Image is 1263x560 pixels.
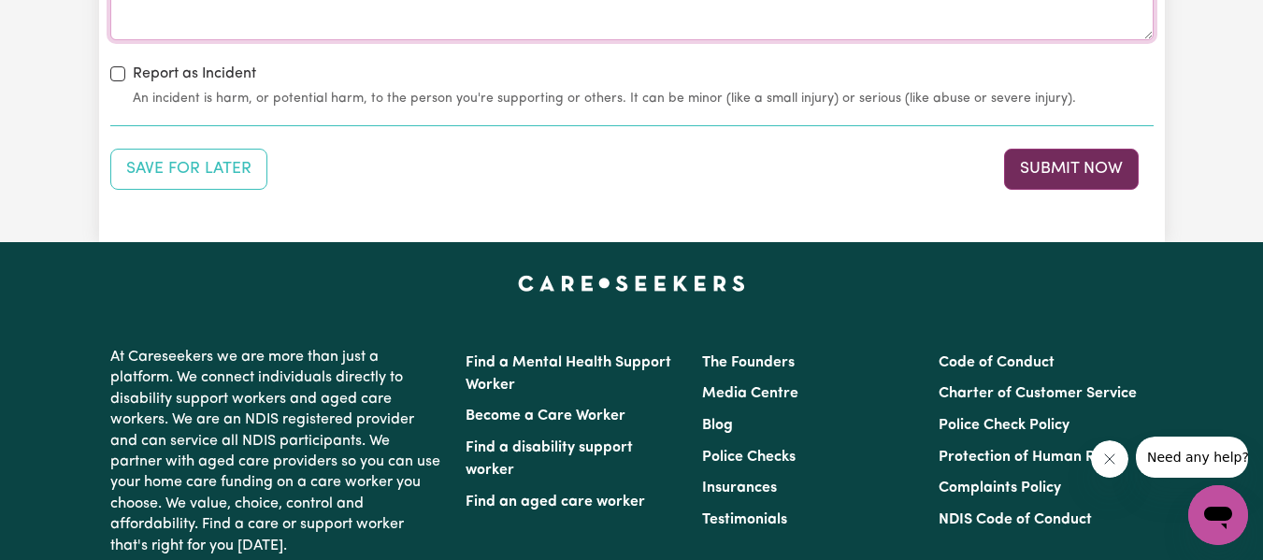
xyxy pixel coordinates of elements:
[702,481,777,495] a: Insurances
[702,418,733,433] a: Blog
[702,355,795,370] a: The Founders
[1004,149,1139,190] button: Submit your job report
[702,512,787,527] a: Testimonials
[702,386,798,401] a: Media Centre
[939,355,1055,370] a: Code of Conduct
[466,355,671,393] a: Find a Mental Health Support Worker
[939,386,1137,401] a: Charter of Customer Service
[939,418,1069,433] a: Police Check Policy
[939,512,1092,527] a: NDIS Code of Conduct
[702,450,796,465] a: Police Checks
[518,276,745,291] a: Careseekers home page
[1136,437,1248,478] iframe: Message from company
[11,13,113,28] span: Need any help?
[939,450,1128,465] a: Protection of Human Rights
[1091,440,1128,478] iframe: Close message
[110,149,267,190] button: Save your job report
[939,481,1061,495] a: Complaints Policy
[133,63,256,85] label: Report as Incident
[466,440,633,478] a: Find a disability support worker
[1188,485,1248,545] iframe: Button to launch messaging window
[466,409,625,424] a: Become a Care Worker
[133,89,1154,108] small: An incident is harm, or potential harm, to the person you're supporting or others. It can be mino...
[466,495,645,510] a: Find an aged care worker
